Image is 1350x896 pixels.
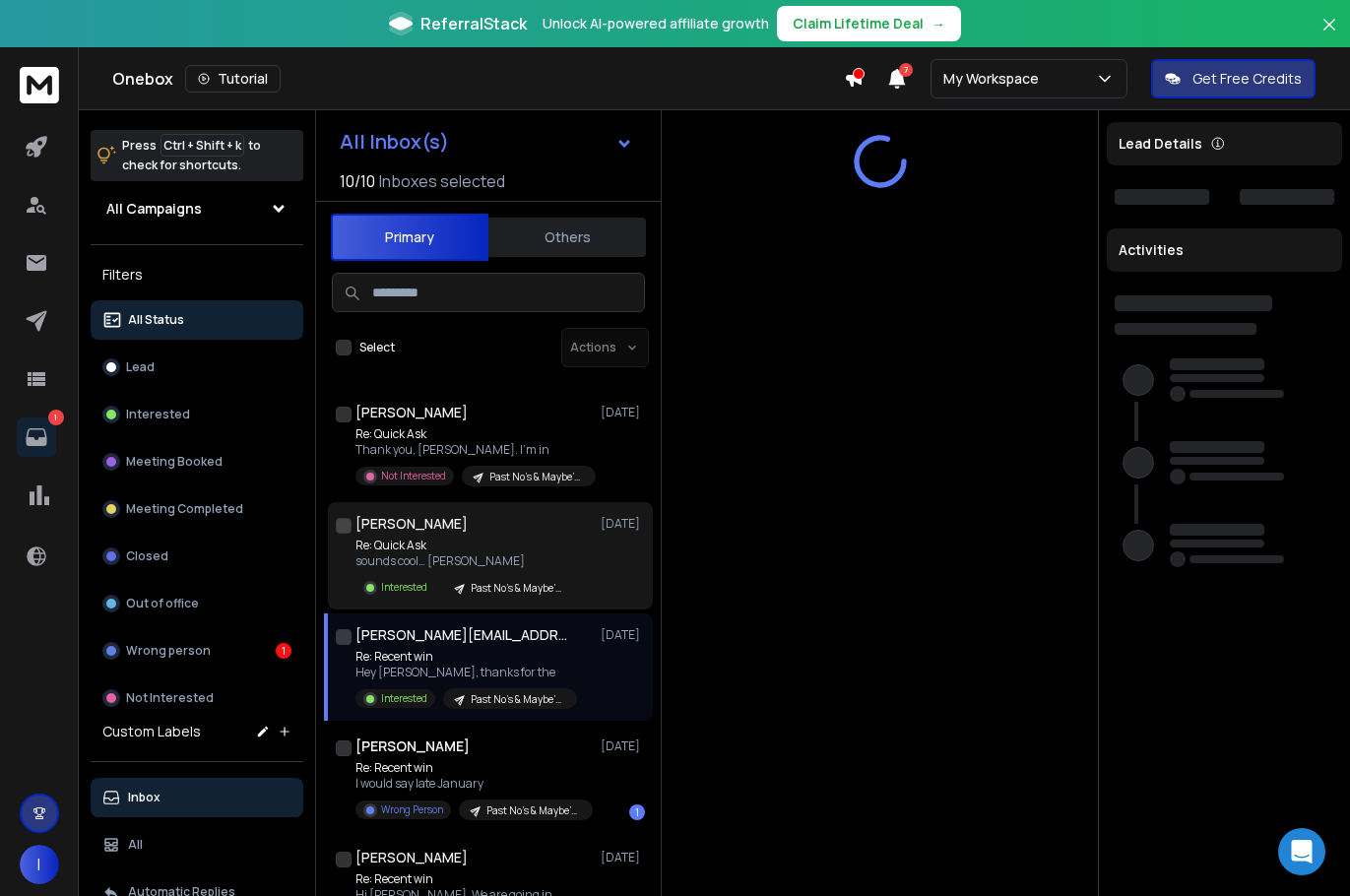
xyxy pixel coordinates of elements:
p: Out of office [126,596,199,611]
span: → [932,14,945,33]
span: ReferralStack [420,12,527,35]
button: I [20,845,59,884]
p: I would say late January [355,776,592,792]
div: 1 [276,643,291,659]
p: Past No's & Maybe's [DATE] [489,470,584,484]
button: Inbox [91,778,303,817]
p: Re: Recent win [355,871,592,887]
p: [DATE] [601,516,645,532]
p: Re: Recent win [355,760,592,776]
button: Out of office [91,584,303,623]
p: Not Interested [126,690,214,706]
h1: [PERSON_NAME] [355,736,470,756]
p: Hey [PERSON_NAME], thanks for the [355,665,577,680]
p: Lead [126,359,155,375]
p: Past No's & Maybe's [DATE] [471,581,565,596]
div: 1 [629,804,645,820]
p: My Workspace [943,69,1047,89]
button: Primary [331,214,488,261]
button: All [91,825,303,864]
p: Meeting Booked [126,454,223,470]
p: Interested [381,691,427,706]
p: [DATE] [601,738,645,754]
p: 1 [48,410,64,425]
p: Meeting Completed [126,501,243,517]
button: Tutorial [185,65,281,93]
p: Past No's & Maybe's [DATE] [471,692,565,707]
p: Press to check for shortcuts. [122,136,261,175]
label: Select [359,340,395,355]
button: Get Free Credits [1151,59,1316,98]
button: Close banner [1317,12,1342,59]
div: Activities [1107,228,1342,272]
p: [DATE] [601,627,645,643]
div: Open Intercom Messenger [1278,828,1325,875]
div: Onebox [112,65,844,93]
p: Unlock AI-powered affiliate growth [543,14,769,33]
h1: [PERSON_NAME] [355,514,468,534]
a: 1 [17,417,56,457]
button: All Status [91,300,303,340]
p: Interested [381,580,427,595]
button: Others [488,216,646,259]
button: Interested [91,395,303,434]
p: [DATE] [601,850,645,865]
p: Closed [126,548,168,564]
button: Closed [91,537,303,576]
button: All Inbox(s) [324,122,649,161]
p: Re: Quick Ask [355,538,577,553]
button: Lead [91,348,303,387]
button: Not Interested [91,678,303,718]
span: 10 / 10 [340,169,375,193]
p: Inbox [128,790,161,805]
button: Meeting Completed [91,489,303,529]
p: Re: Quick Ask [355,426,592,442]
p: sounds cool… [PERSON_NAME] [355,553,577,569]
p: Thank you, [PERSON_NAME]. I’m in [355,442,592,458]
button: Meeting Booked [91,442,303,481]
p: Lead Details [1119,134,1202,154]
p: Re: Recent win [355,649,577,665]
p: Wrong Person [381,802,443,817]
h3: Inboxes selected [379,169,505,193]
p: Wrong person [126,643,211,659]
p: Interested [126,407,190,422]
h1: All Campaigns [106,199,202,219]
p: [DATE] [601,405,645,420]
p: Not Interested [381,469,446,483]
button: Wrong person1 [91,631,303,671]
span: Ctrl + Shift + k [161,134,244,157]
h1: [PERSON_NAME][EMAIL_ADDRESS][DOMAIN_NAME] [355,625,572,645]
p: All Status [128,312,184,328]
p: Past No's & Maybe's [DATE] [486,803,581,818]
h3: Custom Labels [102,722,201,741]
p: All [128,837,143,853]
button: All Campaigns [91,189,303,228]
span: 7 [899,63,913,77]
p: Get Free Credits [1192,69,1302,89]
button: Claim Lifetime Deal→ [777,6,961,41]
h3: Filters [91,261,303,288]
h1: [PERSON_NAME] [355,403,468,422]
h1: [PERSON_NAME] [355,848,468,867]
h1: All Inbox(s) [340,132,449,152]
